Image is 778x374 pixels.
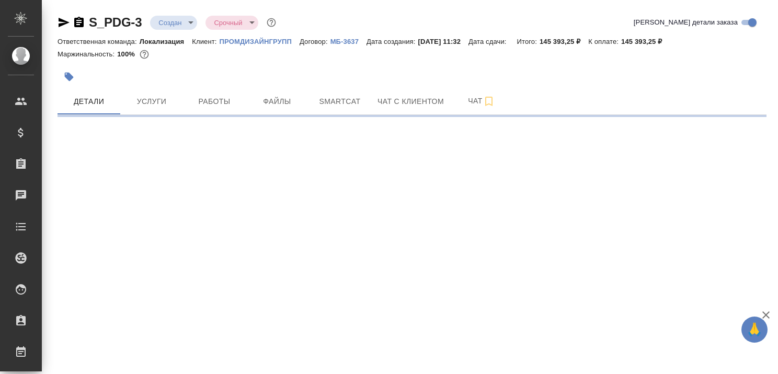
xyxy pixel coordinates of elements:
[150,16,197,30] div: Создан
[138,48,151,61] button: 0.00 RUB;
[300,38,330,45] p: Договор:
[252,95,302,108] span: Файлы
[58,50,117,58] p: Маржинальность:
[330,37,367,45] a: МБ-3637
[192,38,219,45] p: Клиент:
[73,16,85,29] button: Скопировать ссылку
[205,16,258,30] div: Создан
[155,18,185,27] button: Создан
[64,95,114,108] span: Детали
[315,95,365,108] span: Smartcat
[746,319,763,341] span: 🙏
[89,15,142,29] a: S_PDG-3
[265,16,278,29] button: Доп статусы указывают на важность/срочность заказа
[58,65,81,88] button: Добавить тэг
[517,38,540,45] p: Итого:
[621,38,670,45] p: 145 393,25 ₽
[220,38,300,45] p: ПРОМДИЗАЙНГРУПП
[741,317,768,343] button: 🙏
[117,50,138,58] p: 100%
[220,37,300,45] a: ПРОМДИЗАЙНГРУПП
[418,38,468,45] p: [DATE] 11:32
[211,18,245,27] button: Срочный
[367,38,418,45] p: Дата создания:
[468,38,509,45] p: Дата сдачи:
[588,38,621,45] p: К оплате:
[58,16,70,29] button: Скопировать ссылку для ЯМессенджера
[540,38,588,45] p: 145 393,25 ₽
[634,17,738,28] span: [PERSON_NAME] детали заказа
[483,95,495,108] svg: Подписаться
[189,95,239,108] span: Работы
[140,38,192,45] p: Локализация
[330,38,367,45] p: МБ-3637
[377,95,444,108] span: Чат с клиентом
[58,38,140,45] p: Ответственная команда:
[127,95,177,108] span: Услуги
[456,95,507,108] span: Чат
